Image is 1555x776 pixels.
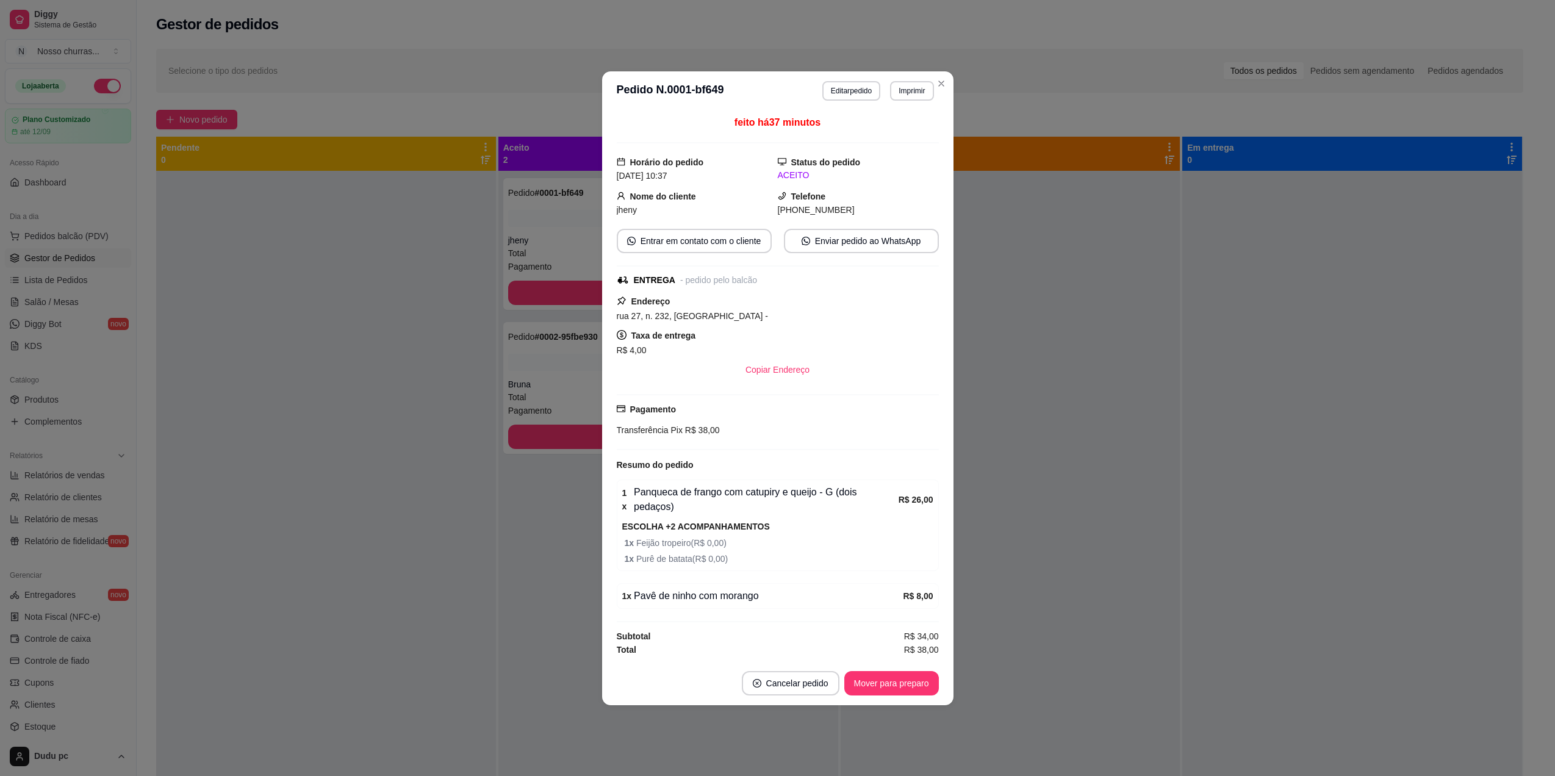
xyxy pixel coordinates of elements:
button: Copiar Endereço [736,357,819,382]
span: feito há 37 minutos [734,117,821,128]
span: R$ 4,00 [617,345,647,355]
span: [DATE] 10:37 [617,171,667,181]
strong: 1 x [622,591,632,601]
button: Editarpedido [822,81,880,101]
strong: 1 x [622,488,627,511]
strong: Horário do pedido [630,157,704,167]
strong: ESCOLHA +2 ACOMPANHAMENTOS [622,522,770,531]
span: credit-card [617,404,625,413]
span: [PHONE_NUMBER] [778,205,855,215]
span: phone [778,192,786,200]
div: ENTREGA [634,274,675,287]
span: user [617,192,625,200]
span: R$ 38,00 [904,643,939,656]
button: whats-appEnviar pedido ao WhatsApp [784,229,939,253]
div: Panqueca de frango com catupiry e queijo - G (dois pedaços) [622,485,899,514]
strong: Taxa de entrega [631,331,696,340]
span: R$ 34,00 [904,630,939,643]
strong: Pagamento [630,404,676,414]
strong: Resumo do pedido [617,460,694,470]
div: Pavê de ninho com morango [622,589,903,603]
div: - pedido pelo balcão [680,274,757,287]
button: Close [932,74,951,93]
strong: Total [617,645,636,655]
span: pushpin [617,296,627,306]
span: jheny [617,205,637,215]
strong: Subtotal [617,631,651,641]
div: ACEITO [778,169,939,182]
span: whats-app [627,237,636,245]
button: close-circleCancelar pedido [742,671,839,695]
strong: Telefone [791,192,826,201]
span: Transferência Pix [617,425,683,435]
strong: R$ 26,00 [899,495,933,505]
span: desktop [778,157,786,166]
span: dollar [617,330,627,340]
strong: 1 x [625,538,636,548]
span: close-circle [753,679,761,688]
span: R$ 38,00 [683,425,720,435]
button: whats-appEntrar em contato com o cliente [617,229,772,253]
strong: Nome do cliente [630,192,696,201]
strong: R$ 8,00 [903,591,933,601]
span: calendar [617,157,625,166]
strong: Endereço [631,296,670,306]
span: Feijão tropeiro ( R$ 0,00 ) [625,536,933,550]
button: Mover para preparo [844,671,939,695]
span: rua 27, n. 232, [GEOGRAPHIC_DATA] - [617,311,768,321]
strong: 1 x [625,554,636,564]
h3: Pedido N. 0001-bf649 [617,81,724,101]
button: Imprimir [890,81,933,101]
span: whats-app [802,237,810,245]
span: Purê de batata ( R$ 0,00 ) [625,552,933,566]
strong: Status do pedido [791,157,861,167]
